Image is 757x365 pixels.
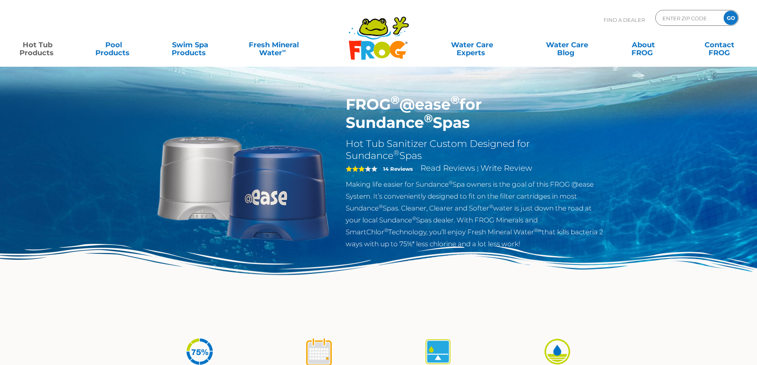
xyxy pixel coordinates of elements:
[534,227,542,233] sup: ®∞
[152,95,334,277] img: Sundance-cartridges-2.png
[384,227,388,233] sup: ®
[346,138,605,162] h2: Hot Tub Sanitizer Custom Designed for Sundance Spas
[379,203,383,209] sup: ®
[724,11,738,25] input: GO
[604,10,645,30] p: Find A Dealer
[346,95,605,132] h1: FROG @ease for Sundance Spas
[537,37,596,53] a: Water CareBlog
[420,163,475,173] a: Read Reviews
[84,37,143,53] a: PoolProducts
[383,166,413,172] strong: 14 Reviews
[236,37,311,53] a: Fresh MineralWater∞
[282,47,286,54] sup: ∞
[690,37,749,53] a: ContactFROG
[346,178,605,250] p: Making life easier for Sundance Spa owners is the goal of this FROG @ease System. It’s convenient...
[614,37,673,53] a: AboutFROG
[346,166,365,172] span: 3
[477,165,479,172] span: |
[449,180,453,185] sup: ®
[480,163,532,173] a: Write Review
[412,215,416,221] sup: ®
[393,149,399,157] sup: ®
[424,111,433,125] sup: ®
[424,37,520,53] a: Water CareExperts
[489,203,493,209] sup: ®
[161,37,220,53] a: Swim SpaProducts
[662,12,715,24] input: Zip Code Form
[391,93,399,107] sup: ®
[8,37,67,53] a: Hot TubProducts
[451,93,459,107] sup: ®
